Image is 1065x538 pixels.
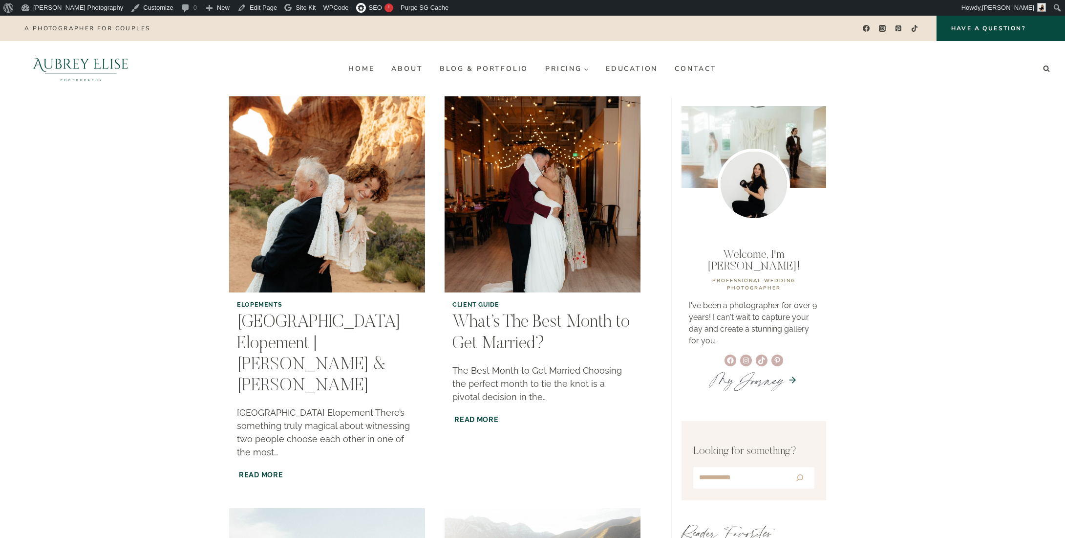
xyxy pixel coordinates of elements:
[340,61,383,77] a: Home
[859,22,873,36] a: Facebook
[383,61,431,77] a: About
[735,366,784,394] em: Journey
[693,444,814,460] p: Looking for something?
[445,96,640,292] img: What’s The Best Month to Get Married?
[431,61,537,77] a: Blog & Portfolio
[452,364,633,403] p: The Best Month to Get Married Choosing the perfect month to tie the knot is a pivotal decision in...
[689,300,819,347] p: I've been a photographer for over 9 years! I can't wait to capture your day and create a stunning...
[452,301,499,308] a: Client Guide
[787,469,812,487] button: Search
[982,4,1034,11] span: [PERSON_NAME]
[452,314,630,353] a: What’s The Best Month to Get Married?
[908,22,922,36] a: TikTok
[452,413,500,426] a: Read More
[718,149,790,221] img: Utah wedding photographer Aubrey Williams
[340,61,725,77] nav: Primary
[937,16,1065,41] a: Have a Question?
[875,22,890,36] a: Instagram
[666,61,725,77] a: Contact
[689,249,819,272] p: Welcome, I'm [PERSON_NAME]!
[369,4,382,11] span: SEO
[710,366,784,394] a: MyJourney
[597,61,666,77] a: Education
[545,65,589,72] span: Pricing
[24,25,150,32] p: A photographer for couples
[229,96,425,292] img: Arches National Park Elopement | Tami & David
[237,469,285,481] a: Read More
[237,314,401,395] a: [GEOGRAPHIC_DATA] Elopement | [PERSON_NAME] & [PERSON_NAME]
[296,4,316,11] span: Site Kit
[12,41,150,96] img: Aubrey Elise Photography
[537,61,597,77] a: Pricing
[384,3,393,12] div: !
[1040,62,1053,76] button: View Search Form
[237,406,417,459] p: [GEOGRAPHIC_DATA] Elopement There’s something truly magical about witnessing two people choose ea...
[237,301,282,308] a: Elopements
[892,22,906,36] a: Pinterest
[689,277,819,292] p: professional WEDDING PHOTOGRAPHER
